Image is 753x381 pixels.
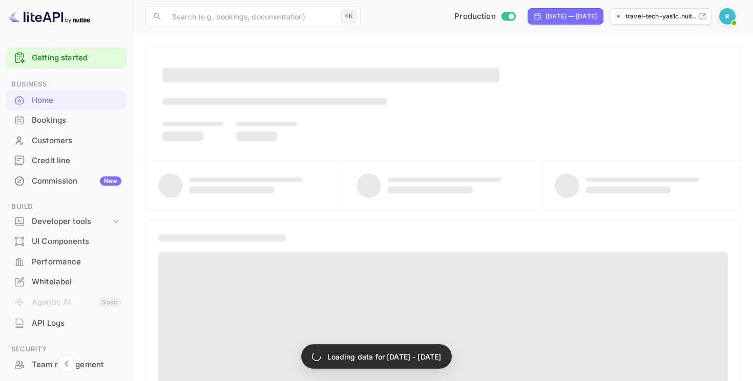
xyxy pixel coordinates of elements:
[57,354,76,373] button: Collapse navigation
[341,10,357,23] div: ⌘K
[100,176,121,186] div: New
[6,131,127,150] a: Customers
[32,276,121,288] div: Whitelabel
[6,91,127,110] div: Home
[6,272,127,292] div: Whitelabel
[32,115,121,126] div: Bookings
[6,252,127,272] div: Performance
[6,355,127,374] a: Team management
[719,8,736,25] img: Revolut
[6,48,127,69] div: Getting started
[32,318,121,329] div: API Logs
[32,256,121,268] div: Performance
[32,95,121,106] div: Home
[166,6,337,27] input: Search (e.g. bookings, documentation)
[32,52,121,64] a: Getting started
[32,175,121,187] div: Commission
[6,91,127,109] a: Home
[6,171,127,191] div: CommissionNew
[6,344,127,355] span: Security
[6,201,127,212] span: Build
[32,155,121,167] div: Credit line
[454,11,496,23] span: Production
[6,110,127,129] a: Bookings
[8,8,90,25] img: LiteAPI logo
[32,216,111,228] div: Developer tools
[6,110,127,130] div: Bookings
[6,313,127,332] a: API Logs
[6,151,127,170] a: Credit line
[546,12,597,21] div: [DATE] — [DATE]
[6,131,127,151] div: Customers
[6,252,127,271] a: Performance
[6,79,127,90] span: Business
[6,171,127,190] a: CommissionNew
[32,359,121,371] div: Team management
[6,232,127,252] div: UI Components
[625,12,697,21] p: travel-tech-yas1c.nuit...
[6,355,127,375] div: Team management
[6,313,127,333] div: API Logs
[32,135,121,147] div: Customers
[32,236,121,248] div: UI Components
[450,11,519,23] div: Switch to Sandbox mode
[327,351,442,362] p: Loading data for [DATE] - [DATE]
[6,213,127,231] div: Developer tools
[6,272,127,291] a: Whitelabel
[6,232,127,251] a: UI Components
[6,151,127,171] div: Credit line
